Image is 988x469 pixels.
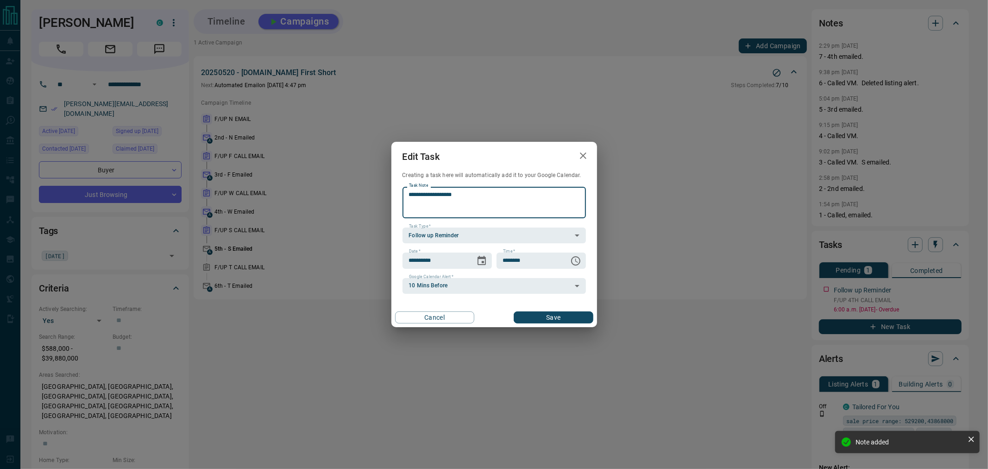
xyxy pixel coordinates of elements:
label: Date [409,248,421,254]
div: Follow up Reminder [403,228,586,243]
label: Task Type [409,223,431,229]
div: 10 Mins Before [403,278,586,294]
button: Choose time, selected time is 6:00 AM [566,252,585,270]
label: Task Note [409,183,428,189]
p: Creating a task here will automatically add it to your Google Calendar. [403,171,586,179]
label: Google Calendar Alert [409,274,453,280]
button: Cancel [395,311,474,323]
div: Note added [856,438,964,446]
h2: Edit Task [391,142,451,171]
button: Save [514,311,593,323]
button: Choose date, selected date is Oct 12, 2025 [472,252,491,270]
label: Time [503,248,515,254]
